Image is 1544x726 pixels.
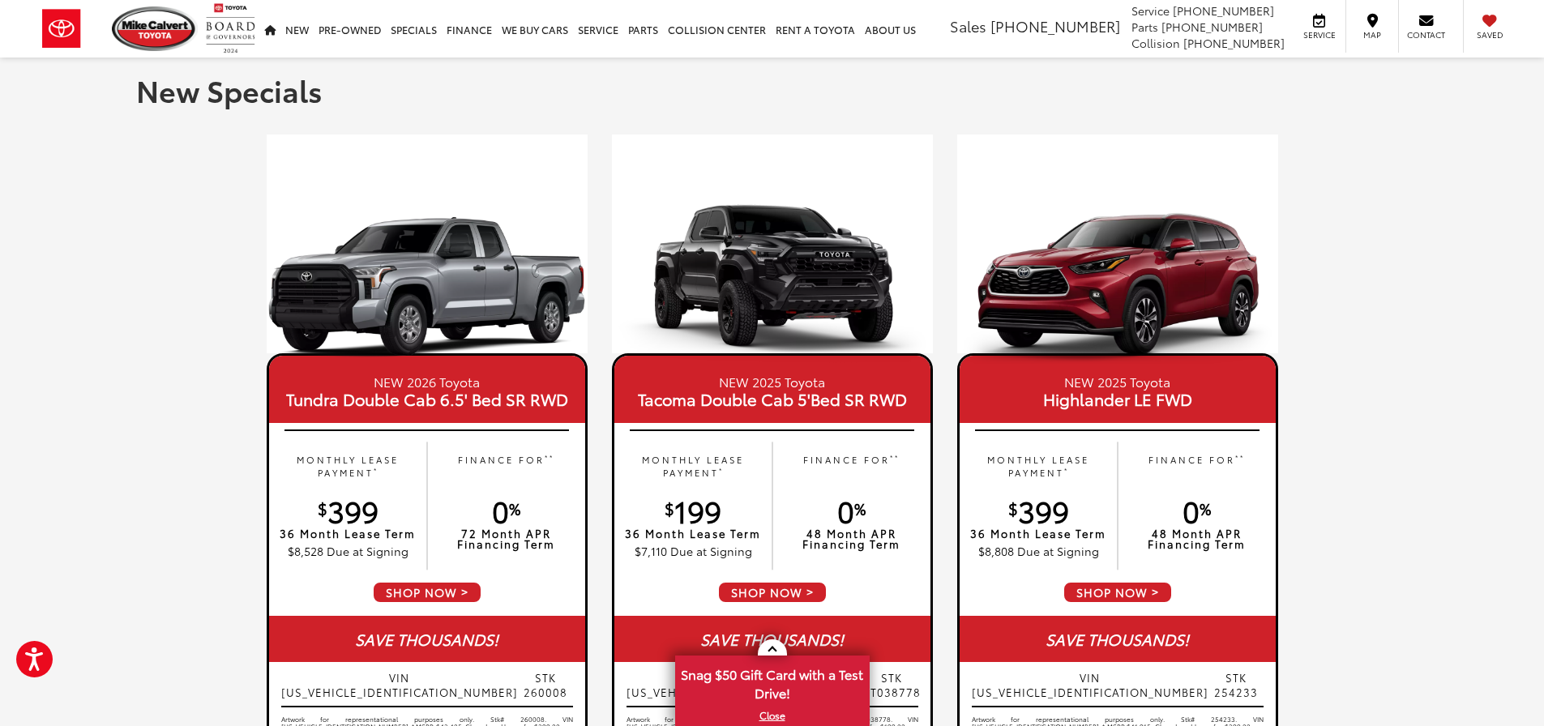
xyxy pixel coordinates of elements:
p: $8,528 Due at Signing [277,543,419,559]
sup: % [854,497,866,519]
p: MONTHLY LEASE PAYMENT [968,453,1110,480]
span: 0 [837,489,866,531]
span: STK 254233 [1208,670,1264,699]
small: NEW 2025 Toyota [627,372,918,391]
span: SHOP NOW [717,581,828,604]
span: Highlander LE FWD [972,391,1264,407]
span: Tundra Double Cab 6.5' Bed SR RWD [281,391,573,407]
sup: $ [1008,497,1018,519]
p: MONTHLY LEASE PAYMENT [277,453,419,480]
span: [PHONE_NUMBER] [1161,19,1263,35]
p: 36 Month Lease Term [622,528,764,539]
p: $8,808 Due at Signing [968,543,1110,559]
img: 19_1757020322.jpg [612,135,933,353]
img: Mike Calvert Toyota [112,6,198,51]
p: FINANCE FOR [435,453,577,480]
span: Parts [1131,19,1158,35]
span: SHOP NOW [1063,581,1173,604]
span: STK 260008 [518,670,573,699]
small: NEW 2026 Toyota [281,372,573,391]
span: VIN [US_VEHICLE_IDENTIFICATION_NUMBER] [972,670,1208,699]
span: Service [1301,29,1337,41]
p: FINANCE FOR [781,453,922,480]
small: NEW 2025 Toyota [972,372,1264,391]
img: 26_Tundra_SR_Double_Cab_6.5_Bed_Celestial_Silver_Metallic_Left [267,203,588,364]
span: Snag $50 Gift Card with a Test Drive! [677,657,868,707]
span: Service [1131,2,1170,19]
span: [PHONE_NUMBER] [1183,35,1285,51]
sup: % [1200,497,1211,519]
p: $7,110 Due at Signing [622,543,764,559]
span: Saved [1472,29,1508,41]
span: 399 [1008,489,1069,531]
img: 19_1757020322.jpg [267,135,588,353]
span: 399 [318,489,379,531]
p: 72 Month APR Financing Term [435,528,577,549]
span: STK ST038778 [863,670,921,699]
span: 199 [665,489,721,531]
span: Sales [950,15,986,36]
img: 25_Tacoma_TRD_Pro_Black_Right [612,203,933,364]
span: Tacoma Double Cab 5'Bed SR RWD [627,391,918,407]
span: VIN [US_VEHICLE_IDENTIFICATION_NUMBER] [281,670,518,699]
p: MONTHLY LEASE PAYMENT [622,453,764,480]
span: [PHONE_NUMBER] [990,15,1120,36]
h1: New Specials [136,74,1409,106]
p: 36 Month Lease Term [277,528,419,539]
img: 19_1757020322.jpg [957,135,1278,353]
sup: % [509,497,520,519]
span: Collision [1131,35,1180,51]
p: 48 Month APR Financing Term [781,528,922,549]
sup: $ [318,497,327,519]
span: SHOP NOW [372,581,482,604]
span: [PHONE_NUMBER] [1173,2,1274,19]
p: 48 Month APR Financing Term [1126,528,1268,549]
sup: $ [665,497,674,519]
span: 0 [492,489,520,531]
div: SAVE THOUSANDS! [269,616,585,662]
div: SAVE THOUSANDS! [614,616,930,662]
span: VIN [US_VEHICLE_IDENTIFICATION_NUMBER] [627,670,863,699]
img: 25_Highlander_XLE_Ruby_Red_Pearl_Left [957,203,1278,364]
span: 0 [1183,489,1211,531]
p: FINANCE FOR [1126,453,1268,480]
span: Contact [1407,29,1445,41]
div: SAVE THOUSANDS! [960,616,1276,662]
span: Map [1354,29,1390,41]
p: 36 Month Lease Term [968,528,1110,539]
